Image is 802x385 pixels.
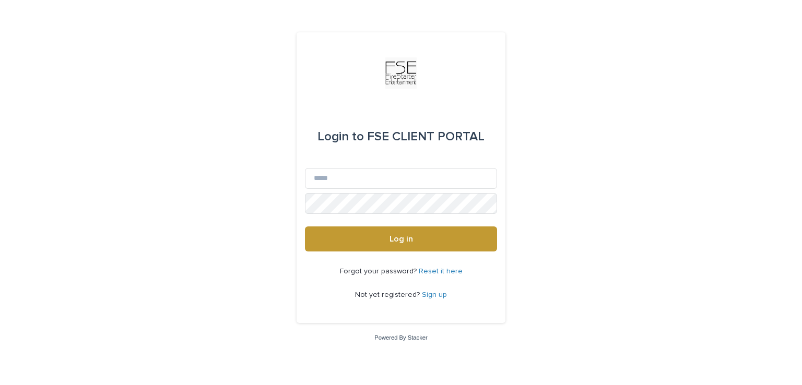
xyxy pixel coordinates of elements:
[317,130,364,143] span: Login to
[385,57,417,89] img: Km9EesSdRbS9ajqhBzyo
[317,122,485,151] div: FSE CLIENT PORTAL
[305,226,497,251] button: Log in
[419,268,463,275] a: Reset it here
[422,291,447,298] a: Sign up
[390,235,413,243] span: Log in
[340,268,419,275] span: Forgot your password?
[355,291,422,298] span: Not yet registered?
[374,334,427,341] a: Powered By Stacker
